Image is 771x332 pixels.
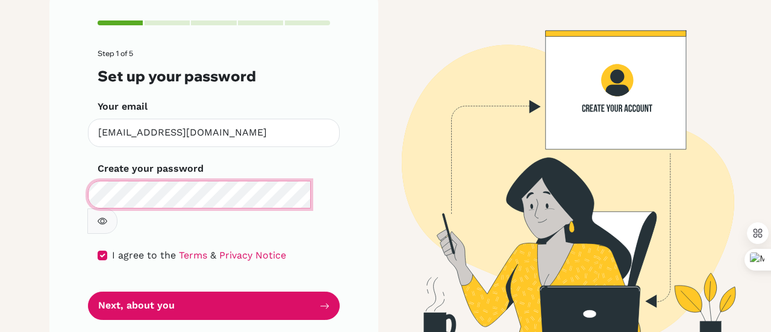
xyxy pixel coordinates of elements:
button: Next, about you [88,292,340,320]
span: Step 1 of 5 [98,49,133,58]
input: Insert your email* [88,119,340,147]
a: Terms [179,249,207,261]
span: I agree to the [112,249,176,261]
a: Privacy Notice [219,249,286,261]
label: Your email [98,99,148,114]
span: & [210,249,216,261]
label: Create your password [98,161,204,176]
h3: Set up your password [98,67,330,85]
